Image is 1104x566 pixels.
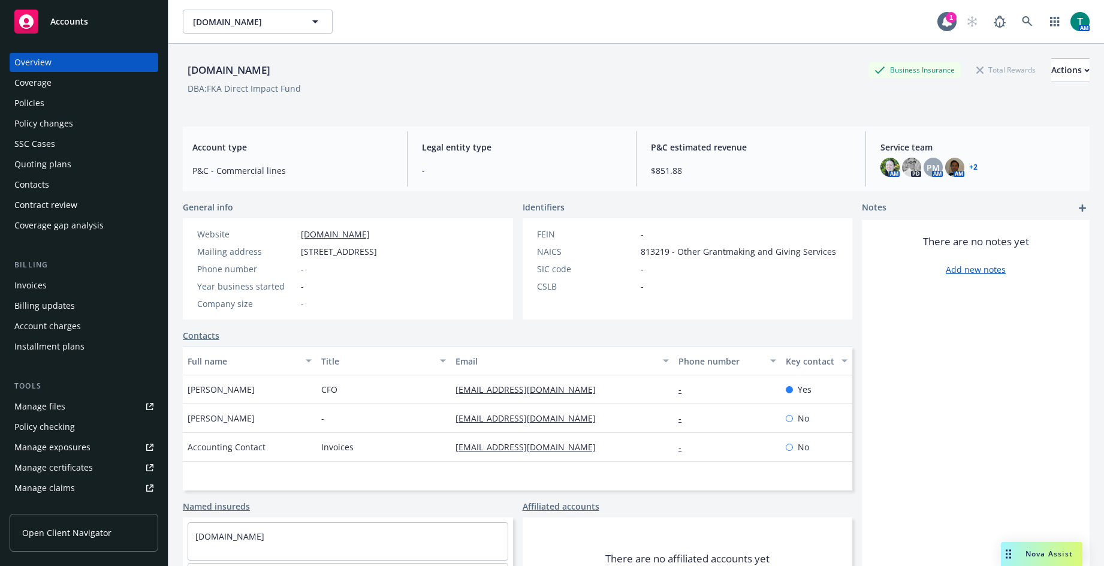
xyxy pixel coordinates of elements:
a: Policies [10,94,158,113]
span: - [301,297,304,310]
a: Search [1015,10,1039,34]
a: Contacts [10,175,158,194]
span: Notes [862,201,886,215]
div: Website [197,228,296,240]
a: Manage files [10,397,158,416]
div: Overview [14,53,52,72]
a: +2 [969,164,978,171]
button: Nova Assist [1001,542,1082,566]
a: - [678,441,691,453]
div: Installment plans [14,337,85,356]
a: Report a Bug [988,10,1012,34]
div: Company size [197,297,296,310]
button: Key contact [781,347,852,375]
a: Switch app [1043,10,1067,34]
img: photo [902,158,921,177]
div: Manage BORs [14,499,71,518]
img: photo [1070,12,1090,31]
span: - [301,280,304,293]
a: Add new notes [946,263,1006,276]
a: Named insureds [183,500,250,513]
a: Manage exposures [10,438,158,457]
span: Nova Assist [1025,549,1073,559]
span: Identifiers [523,201,565,213]
div: Billing [10,259,158,271]
a: Coverage gap analysis [10,216,158,235]
img: photo [945,158,964,177]
span: P&C - Commercial lines [192,164,393,177]
div: SIC code [537,263,636,275]
a: - [678,384,691,395]
a: Overview [10,53,158,72]
div: 1 [946,12,957,23]
div: Email [456,355,656,368]
span: 813219 - Other Grantmaking and Giving Services [641,245,836,258]
a: [DOMAIN_NAME] [195,531,264,542]
span: No [798,441,809,453]
div: FEIN [537,228,636,240]
div: SSC Cases [14,134,55,153]
div: Business Insurance [868,62,961,77]
div: Manage certificates [14,458,93,477]
div: Full name [188,355,298,368]
span: Service team [880,141,1081,153]
div: NAICS [537,245,636,258]
button: [DOMAIN_NAME] [183,10,333,34]
span: Yes [798,383,812,396]
button: Title [316,347,450,375]
span: No [798,412,809,424]
a: Affiliated accounts [523,500,599,513]
div: Coverage [14,73,52,92]
a: Coverage [10,73,158,92]
a: Contract review [10,195,158,215]
div: Manage exposures [14,438,91,457]
div: Contacts [14,175,49,194]
button: Phone number [674,347,781,375]
a: SSC Cases [10,134,158,153]
a: [DOMAIN_NAME] [301,228,370,240]
div: Key contact [786,355,834,368]
span: [PERSON_NAME] [188,412,255,424]
a: Policy changes [10,114,158,133]
div: Tools [10,380,158,392]
span: Open Client Navigator [22,526,111,539]
span: - [422,164,622,177]
div: Mailing address [197,245,296,258]
a: - [678,413,691,424]
span: [PERSON_NAME] [188,383,255,396]
span: - [641,280,644,293]
a: Accounts [10,5,158,38]
div: Year business started [197,280,296,293]
button: Email [451,347,674,375]
div: Total Rewards [970,62,1042,77]
div: Billing updates [14,296,75,315]
div: CSLB [537,280,636,293]
div: Quoting plans [14,155,71,174]
div: Drag to move [1001,542,1016,566]
a: Policy checking [10,417,158,436]
span: - [641,263,644,275]
div: Policy changes [14,114,73,133]
a: Quoting plans [10,155,158,174]
span: There are no notes yet [923,234,1029,249]
div: Account charges [14,317,81,336]
a: Account charges [10,317,158,336]
span: PM [927,161,940,174]
a: [EMAIL_ADDRESS][DOMAIN_NAME] [456,384,605,395]
div: Contract review [14,195,77,215]
span: $851.88 [651,164,851,177]
a: Contacts [183,329,219,342]
a: Start snowing [960,10,984,34]
a: Manage claims [10,478,158,498]
a: [EMAIL_ADDRESS][DOMAIN_NAME] [456,413,605,424]
a: Billing updates [10,296,158,315]
div: Title [321,355,432,368]
span: Accounting Contact [188,441,266,453]
div: [DOMAIN_NAME] [183,62,275,78]
div: Policies [14,94,44,113]
div: Invoices [14,276,47,295]
button: Actions [1051,58,1090,82]
span: P&C estimated revenue [651,141,851,153]
a: Installment plans [10,337,158,356]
